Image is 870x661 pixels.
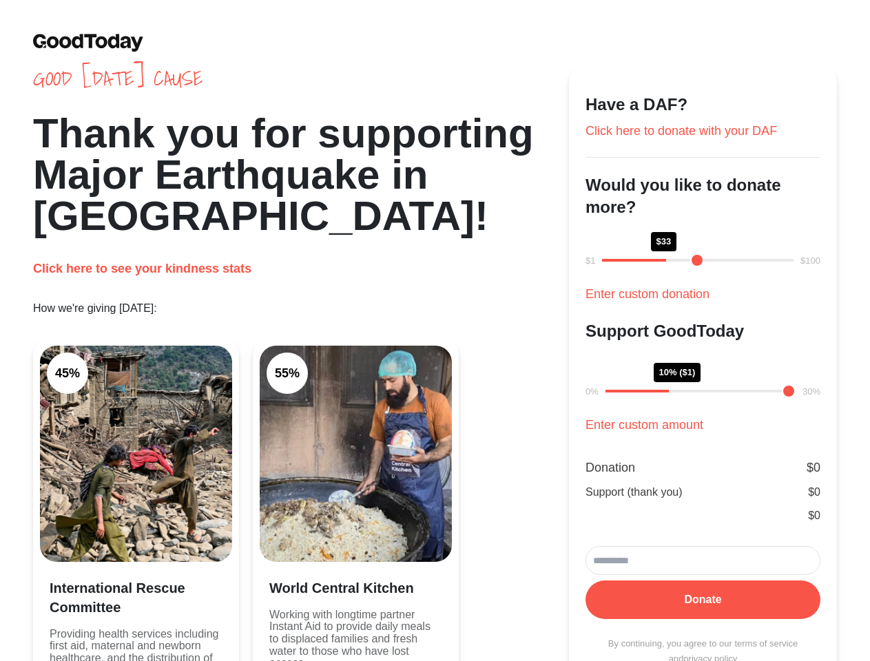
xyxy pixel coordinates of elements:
img: Clean Air Task Force [40,346,232,562]
div: 30% [802,385,820,399]
div: $ [807,458,820,477]
div: Donation [586,458,635,477]
span: 0 [814,510,820,521]
div: $ [808,507,820,524]
button: Donate [586,580,820,619]
div: $33 [651,232,677,251]
a: Click here to donate with your DAF [586,124,777,138]
span: 0 [814,461,820,474]
h1: Thank you for supporting Major Earthquake in [GEOGRAPHIC_DATA]! [33,113,569,237]
div: $100 [800,254,820,268]
span: Good [DATE] cause [33,66,569,91]
div: 0% [586,385,599,399]
span: 0 [814,486,820,498]
div: 10% ($1) [654,363,701,382]
div: $1 [586,254,595,268]
h3: Have a DAF? [586,94,820,116]
h3: Support GoodToday [586,320,820,342]
a: Enter custom donation [586,287,710,301]
h3: Would you like to donate more? [586,174,820,218]
a: Click here to see your kindness stats [33,262,251,275]
img: Clean Cooking Alliance [260,346,452,562]
h3: International Rescue Committee [50,578,222,617]
div: Support (thank you) [586,484,683,501]
div: $ [808,484,820,501]
p: How we're giving [DATE]: [33,300,569,317]
div: 55 % [267,353,308,394]
a: Enter custom amount [586,418,703,432]
div: 45 % [47,353,88,394]
img: GoodToday [33,33,143,52]
h3: World Central Kitchen [269,578,442,598]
